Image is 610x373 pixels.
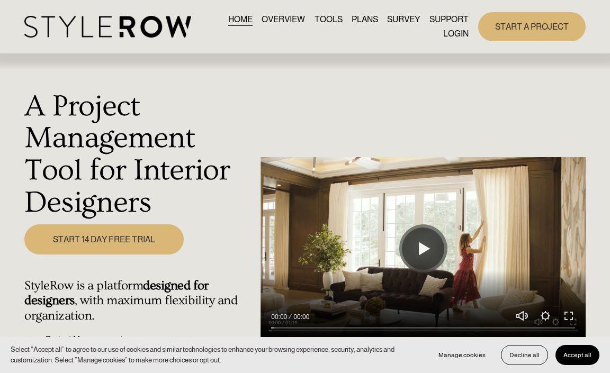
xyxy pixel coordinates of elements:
a: HOME [228,13,253,27]
button: Play [402,228,444,270]
p: Project Management [46,333,255,346]
button: Decline all [501,345,548,365]
a: START A PROJECT [478,12,586,41]
a: PLANS [352,13,378,27]
div: Current time [271,312,290,322]
button: Accept all [555,345,599,365]
a: OVERVIEW [262,13,305,27]
input: Seek [271,324,575,331]
div: Duration [290,312,312,322]
strong: designed for designers [24,278,211,307]
span: SUPPORT [429,13,469,26]
span: Accept all [563,351,591,359]
h4: StyleRow is a platform , with maximum flexibility and organization. [24,278,255,323]
img: StyleRow [24,16,191,38]
a: TOOLS [315,13,343,27]
a: folder dropdown [429,13,469,27]
a: START 14 DAY FREE TRIAL [24,224,184,254]
h1: A Project Management Tool for Interior Designers [24,90,255,219]
span: Manage cookies [438,351,486,359]
span: Decline all [509,351,540,359]
a: SURVEY [387,13,420,27]
button: Manage cookies [430,345,494,365]
a: LOGIN [443,27,469,41]
p: Select “Accept all” to agree to our use of cookies and similar technologies to enhance your brows... [11,344,420,366]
